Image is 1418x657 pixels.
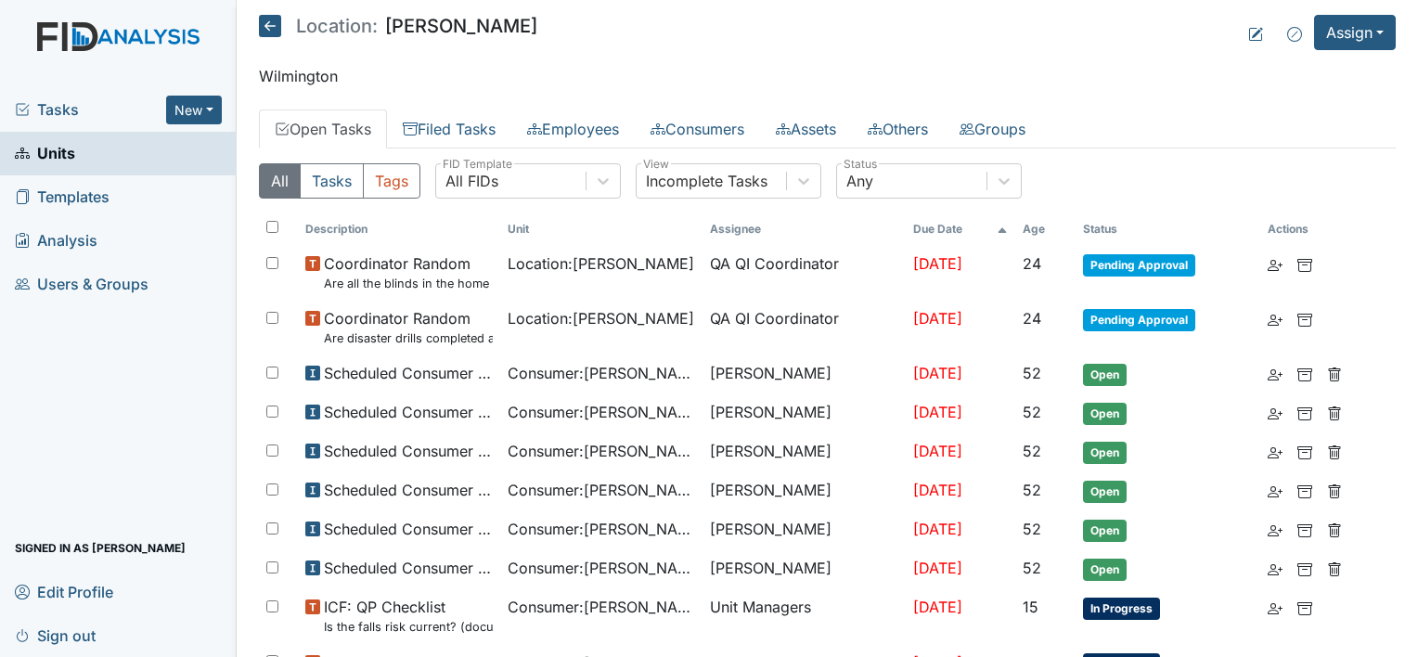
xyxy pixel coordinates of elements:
[913,442,962,460] span: [DATE]
[1023,559,1041,577] span: 52
[1023,403,1041,421] span: 52
[324,618,493,636] small: Is the falls risk current? (document the date in the comment section)
[703,245,905,300] td: QA QI Coordinator
[1297,518,1312,540] a: Archive
[300,163,364,199] button: Tasks
[1083,254,1195,277] span: Pending Approval
[703,354,905,393] td: [PERSON_NAME]
[1297,440,1312,462] a: Archive
[1023,364,1041,382] span: 52
[445,170,498,192] div: All FIDs
[15,577,113,606] span: Edit Profile
[1023,309,1041,328] span: 24
[259,109,387,148] a: Open Tasks
[259,15,537,37] h5: [PERSON_NAME]
[913,254,962,273] span: [DATE]
[508,252,694,275] span: Location : [PERSON_NAME]
[508,440,695,462] span: Consumer : [PERSON_NAME]
[906,213,1015,245] th: Toggle SortBy
[15,139,75,168] span: Units
[913,364,962,382] span: [DATE]
[1314,15,1396,50] button: Assign
[266,221,278,233] input: Toggle All Rows Selected
[324,557,493,579] span: Scheduled Consumer Chart Review
[15,226,97,255] span: Analysis
[1327,401,1342,423] a: Delete
[1083,598,1160,620] span: In Progress
[703,588,905,643] td: Unit Managers
[703,213,905,245] th: Assignee
[1260,213,1353,245] th: Actions
[508,518,695,540] span: Consumer : [PERSON_NAME]
[1297,252,1312,275] a: Archive
[15,270,148,299] span: Users & Groups
[1297,362,1312,384] a: Archive
[324,329,493,347] small: Are disaster drills completed as scheduled?
[1083,520,1127,542] span: Open
[703,300,905,354] td: QA QI Coordinator
[511,109,635,148] a: Employees
[508,557,695,579] span: Consumer : [PERSON_NAME]
[1083,559,1127,581] span: Open
[1083,442,1127,464] span: Open
[259,65,1396,87] p: Wilmington
[508,596,695,618] span: Consumer : [PERSON_NAME]
[1023,254,1041,273] span: 24
[703,393,905,432] td: [PERSON_NAME]
[1083,481,1127,503] span: Open
[1297,479,1312,501] a: Archive
[298,213,500,245] th: Toggle SortBy
[703,510,905,549] td: [PERSON_NAME]
[1083,309,1195,331] span: Pending Approval
[363,163,420,199] button: Tags
[703,549,905,588] td: [PERSON_NAME]
[296,17,378,35] span: Location:
[15,183,110,212] span: Templates
[1023,598,1038,616] span: 15
[324,362,493,384] span: Scheduled Consumer Chart Review
[15,621,96,650] span: Sign out
[1023,481,1041,499] span: 52
[500,213,703,245] th: Toggle SortBy
[1015,213,1076,245] th: Toggle SortBy
[508,401,695,423] span: Consumer : [PERSON_NAME]
[913,520,962,538] span: [DATE]
[1083,364,1127,386] span: Open
[913,403,962,421] span: [DATE]
[1327,479,1342,501] a: Delete
[324,401,493,423] span: Scheduled Consumer Chart Review
[846,170,873,192] div: Any
[913,559,962,577] span: [DATE]
[324,596,493,636] span: ICF: QP Checklist Is the falls risk current? (document the date in the comment section)
[324,518,493,540] span: Scheduled Consumer Chart Review
[324,252,493,292] span: Coordinator Random Are all the blinds in the home operational and clean?
[508,479,695,501] span: Consumer : [PERSON_NAME]
[1297,557,1312,579] a: Archive
[913,309,962,328] span: [DATE]
[1297,596,1312,618] a: Archive
[703,471,905,510] td: [PERSON_NAME]
[1327,518,1342,540] a: Delete
[324,307,493,347] span: Coordinator Random Are disaster drills completed as scheduled?
[852,109,944,148] a: Others
[913,481,962,499] span: [DATE]
[1023,442,1041,460] span: 52
[1083,403,1127,425] span: Open
[1327,557,1342,579] a: Delete
[324,275,493,292] small: Are all the blinds in the home operational and clean?
[944,109,1041,148] a: Groups
[15,534,186,562] span: Signed in as [PERSON_NAME]
[324,440,493,462] span: Scheduled Consumer Chart Review
[15,98,166,121] span: Tasks
[1327,440,1342,462] a: Delete
[259,163,301,199] button: All
[1297,307,1312,329] a: Archive
[1297,401,1312,423] a: Archive
[703,432,905,471] td: [PERSON_NAME]
[508,307,694,329] span: Location : [PERSON_NAME]
[646,170,767,192] div: Incomplete Tasks
[324,479,493,501] span: Scheduled Consumer Chart Review
[1327,362,1342,384] a: Delete
[508,362,695,384] span: Consumer : [PERSON_NAME]
[259,163,420,199] div: Type filter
